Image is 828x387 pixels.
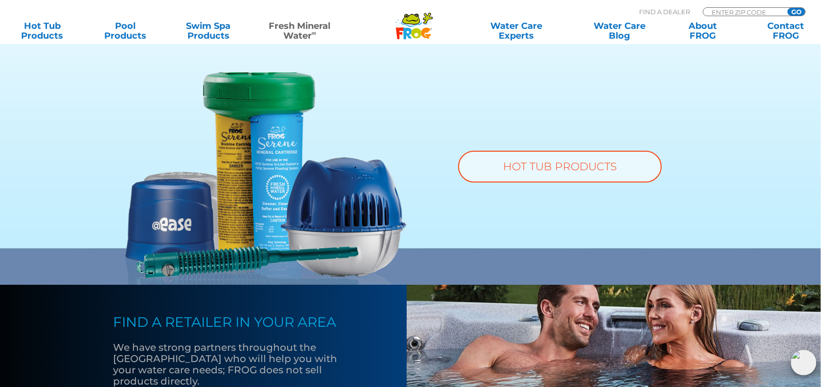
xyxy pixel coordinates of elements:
[458,151,662,182] a: HOT TUB PRODUCTS
[10,21,74,41] a: Hot TubProducts
[791,350,816,375] img: openIcon
[463,21,569,41] a: Water CareExperts
[312,29,317,37] sup: ∞
[754,21,818,41] a: ContactFROG
[93,21,158,41] a: PoolProducts
[670,21,735,41] a: AboutFROG
[113,342,358,387] p: We have strong partners throughout the [GEOGRAPHIC_DATA] who will help you with your water care n...
[113,314,358,330] h4: FIND A RETAILER IN YOUR AREA
[259,21,340,41] a: Fresh MineralWater∞
[787,8,805,16] input: GO
[587,21,652,41] a: Water CareBlog
[639,7,690,16] p: Find A Dealer
[711,8,777,16] input: Zip Code Form
[176,21,241,41] a: Swim SpaProducts
[125,72,407,285] img: fmw-hot-tub-product-v2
